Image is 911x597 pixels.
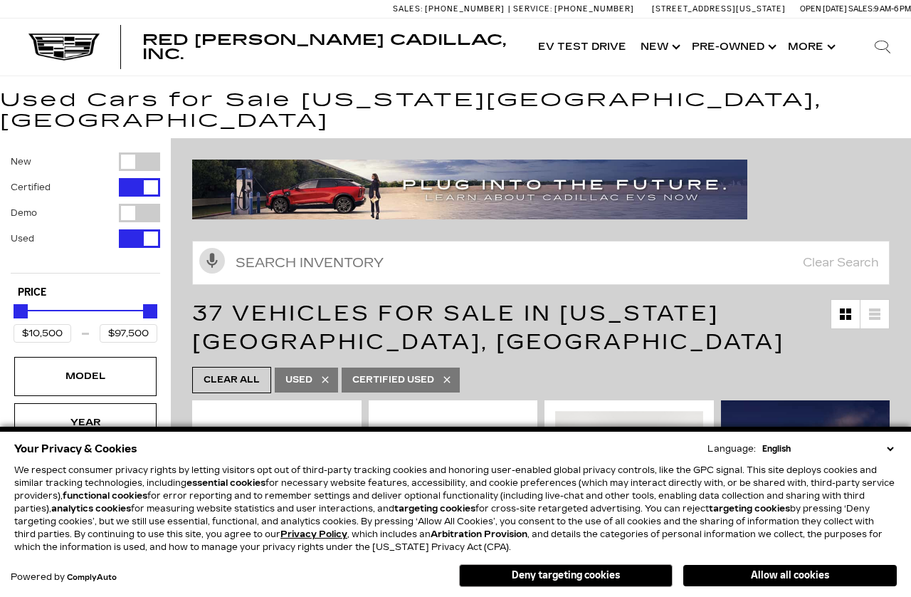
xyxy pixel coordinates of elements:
a: Pre-Owned [685,19,781,76]
span: Clear All [204,371,260,389]
span: Certified Used [352,371,434,389]
div: YearYear [14,403,157,442]
span: [PHONE_NUMBER] [425,4,505,14]
strong: targeting cookies [394,504,475,514]
strong: analytics cookies [51,504,131,514]
img: ev-blog-post-banners4 [192,160,747,219]
span: Your Privacy & Cookies [14,439,137,459]
span: Sales: [393,4,423,14]
div: Model [50,368,121,384]
input: Maximum [100,324,157,343]
a: Privacy Policy [280,529,347,539]
span: 9 AM-6 PM [874,4,911,14]
a: EV Test Drive [531,19,633,76]
input: Search Inventory [192,241,890,285]
a: Service: [PHONE_NUMBER] [508,5,638,13]
div: Filter by Vehicle Type [11,152,160,273]
div: Year [50,415,121,430]
h5: Price [18,286,153,299]
button: More [781,19,840,76]
img: Cadillac Dark Logo with Cadillac White Text [28,33,100,61]
strong: functional cookies [63,491,147,501]
span: Red [PERSON_NAME] Cadillac, Inc. [142,31,506,63]
div: Price [14,299,157,343]
strong: Arbitration Provision [431,529,527,539]
div: Minimum Price [14,304,28,318]
label: Demo [11,206,37,220]
a: ComplyAuto [67,573,117,582]
svg: Click to toggle on voice search [199,248,225,274]
span: 37 Vehicles for Sale in [US_STATE][GEOGRAPHIC_DATA], [GEOGRAPHIC_DATA] [192,301,784,355]
button: Deny targeting cookies [459,564,673,587]
span: Used [285,371,312,389]
span: [PHONE_NUMBER] [554,4,634,14]
a: New [633,19,685,76]
span: Sales: [848,4,874,14]
div: ModelModel [14,357,157,395]
img: 2019 Cadillac XT4 AWD Sport [203,411,351,525]
img: 2018 Cadillac Escalade Luxury 1 [555,411,703,522]
div: 1 / 2 [555,411,703,522]
input: Minimum [14,324,71,343]
p: We respect consumer privacy rights by letting visitors opt out of third-party tracking cookies an... [14,464,897,554]
a: Sales: [PHONE_NUMBER] [393,5,508,13]
button: Allow all cookies [683,565,897,586]
span: Open [DATE] [800,4,847,14]
select: Language Select [759,442,897,455]
div: Powered by [11,573,117,582]
span: Service: [513,4,552,14]
a: Red [PERSON_NAME] Cadillac, Inc. [142,33,517,61]
label: Certified [11,180,51,194]
label: New [11,155,31,169]
strong: essential cookies [186,478,265,488]
img: 2021 Cadillac XT4 Premium Luxury [379,411,527,525]
div: Language: [707,445,756,453]
a: [STREET_ADDRESS][US_STATE] [652,4,786,14]
label: Used [11,232,34,246]
strong: targeting cookies [709,504,790,514]
div: Maximum Price [143,304,157,318]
